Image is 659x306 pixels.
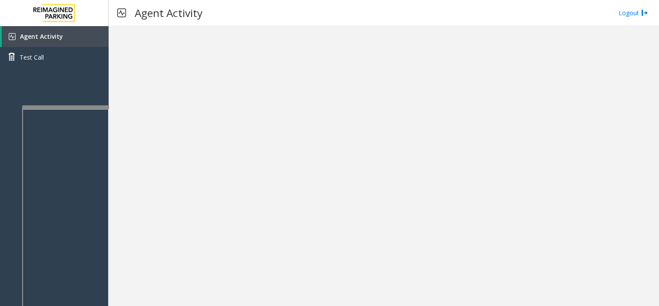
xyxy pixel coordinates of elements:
h3: Agent Activity [130,2,207,24]
span: Test Call [20,53,44,62]
span: Agent Activity [20,32,63,40]
img: 'icon' [9,33,16,40]
a: Logout [619,8,648,17]
img: logout [641,8,648,17]
img: pageIcon [117,2,126,24]
a: Agent Activity [2,26,109,47]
